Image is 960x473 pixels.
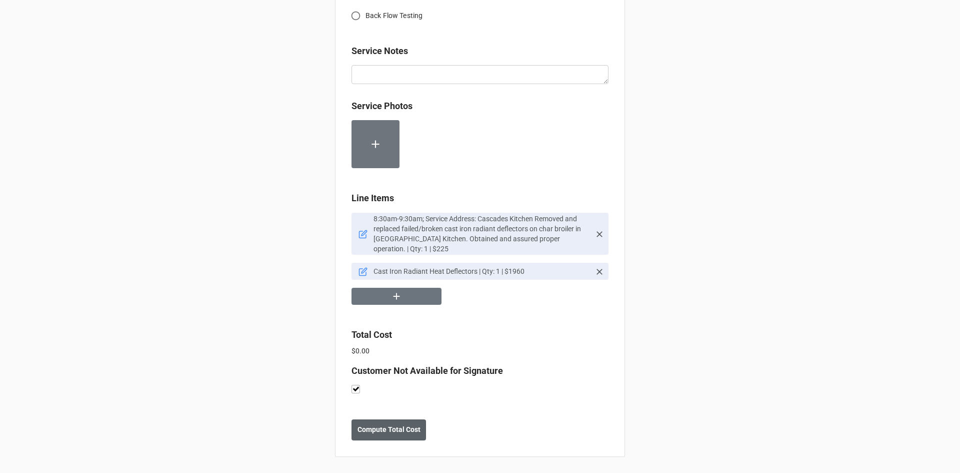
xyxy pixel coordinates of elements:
span: Back Flow Testing [365,11,422,21]
b: Compute Total Cost [357,424,420,435]
p: Cast Iron Radiant Heat Deflectors | Qty: 1 | $1960 [373,266,590,276]
b: Total Cost [351,329,392,340]
label: Service Notes [351,44,408,58]
label: Line Items [351,191,394,205]
label: Service Photos [351,99,412,113]
label: Customer Not Available for Signature [351,364,503,378]
p: 8:30am-9:30am; Service Address: Cascades Kitchen Removed and replaced failed/broken cast iron rad... [373,214,590,254]
button: Compute Total Cost [351,419,426,440]
p: $0.00 [351,346,608,356]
